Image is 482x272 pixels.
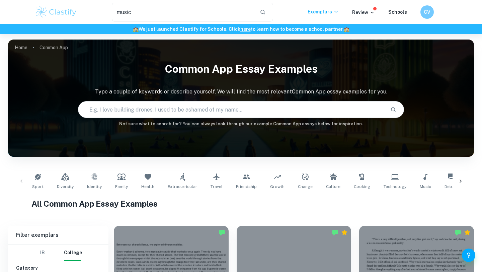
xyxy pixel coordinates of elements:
[32,184,44,190] span: Sport
[57,184,74,190] span: Diversity
[34,245,82,261] div: Filter type choice
[352,9,375,16] p: Review
[332,229,338,236] img: Marked
[236,184,257,190] span: Friendship
[455,229,461,236] img: Marked
[8,226,108,245] h6: Filter exemplars
[388,9,407,15] a: Schools
[34,245,51,261] button: IB
[420,184,431,190] span: Music
[31,198,451,210] h1: All Common App Essay Examples
[8,58,474,80] h1: Common App Essay Examples
[112,3,254,21] input: Search for any exemplars...
[344,26,349,32] span: 🏫
[78,100,385,119] input: E.g. I love building drones, I used to be ashamed of my name...
[420,5,434,19] button: CV
[423,8,431,16] h6: CV
[219,229,225,236] img: Marked
[240,26,251,32] a: here
[115,184,128,190] span: Family
[388,104,399,115] button: Search
[464,229,471,236] div: Premium
[354,184,370,190] span: Cooking
[64,245,82,261] button: College
[35,5,77,19] img: Clastify logo
[462,249,475,262] button: Help and Feedback
[15,43,27,52] a: Home
[384,184,406,190] span: Technology
[298,184,313,190] span: Change
[168,184,197,190] span: Extracurricular
[445,184,459,190] span: Debate
[270,184,285,190] span: Growth
[341,229,348,236] div: Premium
[39,44,68,51] p: Common App
[308,8,339,15] p: Exemplars
[1,25,481,33] h6: We just launched Clastify for Schools. Click to learn how to become a school partner.
[16,264,100,272] h6: Category
[211,184,223,190] span: Travel
[8,121,474,127] h6: Not sure what to search for? You can always look through our example Common App essays below for ...
[87,184,102,190] span: Identity
[133,26,139,32] span: 🏫
[326,184,340,190] span: Culture
[141,184,154,190] span: Health
[8,88,474,96] p: Type a couple of keywords or describe yourself. We will find the most relevant Common App essay e...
